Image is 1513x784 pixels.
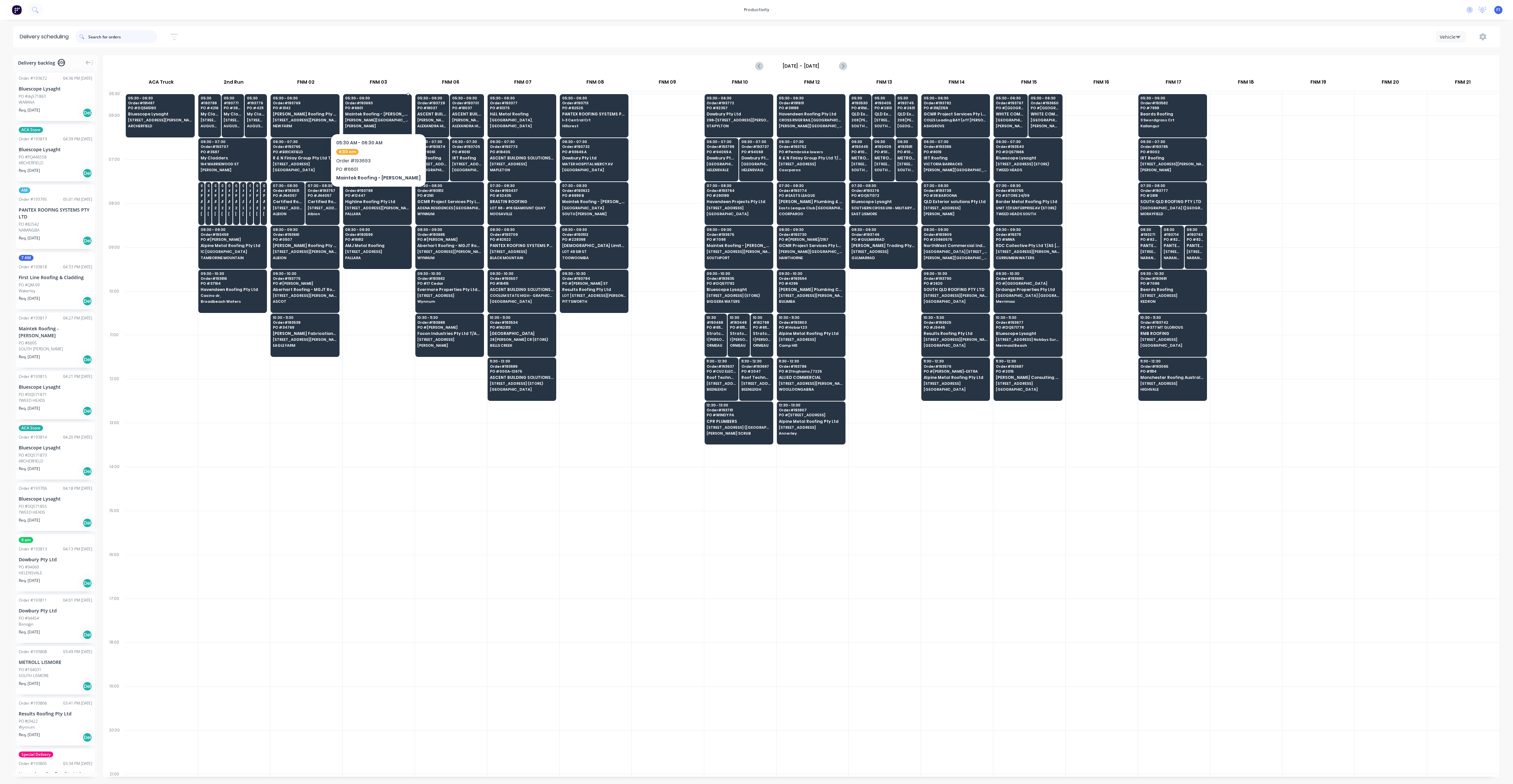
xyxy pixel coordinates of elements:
[490,162,554,166] span: [STREET_ADDRESS]
[1140,168,1204,172] span: [PERSON_NAME]
[103,155,125,199] div: 07:00
[490,140,554,144] span: 06:30 - 07:30
[417,189,481,193] span: Order # 193812
[417,112,447,116] span: ASCENT BUILDING SOLUTIONS PTY LTD
[19,85,92,92] div: Bluescope Lysaght
[201,118,219,122] span: [STREET_ADDRESS] (STORE)
[242,189,244,193] span: # 193277
[996,145,1060,149] span: Order # 193540
[741,156,771,160] span: Dowbury Pty Ltd
[1031,96,1060,100] span: 05:30 - 06:30
[776,76,848,91] div: FNM 12
[897,168,915,172] span: SOUTH LISMORE
[779,101,843,105] span: Order # 191931
[19,75,47,81] div: Order # 193672
[345,101,409,105] span: Order # 193693
[562,162,626,166] span: MATER HOSPITAL MERCY AV
[874,96,892,100] span: 05:30
[897,118,915,122] span: 208 [PERSON_NAME] Dve
[263,189,265,193] span: # 191354
[273,140,337,144] span: 06:30 - 07:30
[128,106,192,110] span: PO # DQ565193
[996,112,1025,116] span: WHITE COMMERCIAL ROOFING PTY LTD
[1140,124,1204,128] span: Kallangur
[1140,162,1204,166] span: [STREET_ADDRESS][PERSON_NAME] ([PERSON_NAME][GEOGRAPHIC_DATA])
[779,145,843,149] span: Order # 193752
[201,124,219,128] span: AUGUSTINE HEIGHTS
[707,150,736,154] span: PO # 94069 A
[214,189,216,193] span: # 191642
[851,162,869,166] span: [STREET_ADDRESS][PERSON_NAME] (STORE)
[273,145,337,149] span: Order # 193765
[345,184,409,188] span: 07:30 - 08:30
[741,140,771,144] span: 06:30 - 07:30
[273,162,337,166] span: [STREET_ADDRESS]
[214,184,216,188] span: 07:30
[19,107,40,113] span: Req. [DATE]
[88,30,157,43] input: Search for orders
[851,118,869,122] span: 208 [PERSON_NAME] DVE
[897,112,915,116] span: QLD Exterior solutions Pty Ltd
[201,156,264,160] span: My Cladders
[128,124,192,128] span: ARCHERFIELD
[380,156,409,160] span: IRT Roofing
[924,101,987,105] span: Order # 193782
[247,101,265,105] span: # 193776
[198,76,270,91] div: 2nd Run
[82,108,92,118] div: Del
[345,106,409,110] span: PO # 6601
[128,112,192,116] span: Bluescope Lysaght
[273,168,337,172] span: [GEOGRAPHIC_DATA]
[562,106,626,110] span: PO # 82525
[417,118,447,122] span: [PERSON_NAME][GEOGRAPHIC_DATA] (HALL)
[562,156,626,160] span: Dowbury Pty Ltd
[487,76,559,91] div: FNM 07
[417,96,447,100] span: 05:30 - 06:30
[996,184,1060,188] span: 07:30 - 08:30
[897,156,915,160] span: METROLL LISMORE
[490,124,554,128] span: [GEOGRAPHIC_DATA]
[707,156,736,160] span: Dowbury Pty Ltd
[273,118,337,122] span: [STREET_ADDRESS][PERSON_NAME]
[707,140,736,144] span: 06:30 - 07:30
[1354,76,1426,91] div: FNM 20
[996,118,1025,122] span: [GEOGRAPHIC_DATA] [STREET_ADDRESS]
[631,76,703,91] div: FNM 09
[707,145,736,149] span: Order # 193799
[874,101,892,105] span: # 193405
[490,156,554,160] span: ASCENT BUILDING SOLUTIONS PTY LTD
[235,189,237,193] span: # 193073
[779,162,843,166] span: [STREET_ADDRESS]
[452,150,482,154] span: PO # 8061
[452,101,482,105] span: Order # 193701
[415,76,487,91] div: FNM 06
[707,162,736,166] span: [GEOGRAPHIC_DATA] [GEOGRAPHIC_DATA]
[562,168,626,172] span: [GEOGRAPHIC_DATA]
[779,106,843,110] span: PO # 39189
[874,156,892,160] span: METROLL LISMORE
[452,156,482,160] span: IRT Roofing
[270,76,342,91] div: FNM 02
[851,168,869,172] span: SOUTH LISMORE
[490,106,554,110] span: PO # 51375
[1065,76,1137,91] div: FNM 16
[224,101,242,105] span: # 193771
[924,140,987,144] span: 06:30 - 07:30
[201,168,264,172] span: [PERSON_NAME]
[874,106,892,110] span: PO # 2613
[1140,145,1204,149] span: Order # 193785
[779,112,843,116] span: Havendeen Roofing Pty Ltd
[417,156,447,160] span: IRT Roofing
[562,124,626,128] span: Hillcrest
[345,124,409,128] span: [PERSON_NAME]
[924,150,987,154] span: PO # 8019
[452,162,482,166] span: [STREET_ADDRESS]
[562,96,626,100] span: 05:30 - 06:30
[201,145,264,149] span: Order # 193707
[897,101,915,105] span: # 193745
[707,96,770,100] span: 05:30 - 06:30
[874,118,892,122] span: [STREET_ADDRESS][PERSON_NAME]
[779,168,843,172] span: Coorparoo
[707,106,770,110] span: PO # 82357
[249,189,251,193] span: # 191254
